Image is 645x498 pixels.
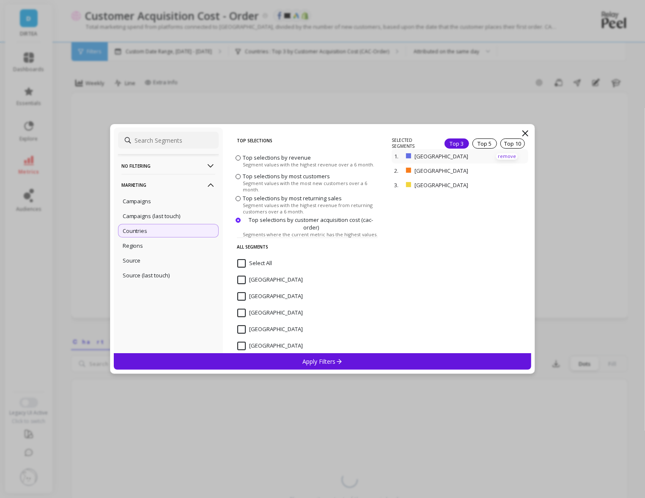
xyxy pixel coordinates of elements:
[237,292,303,301] span: Albania
[237,238,378,256] p: All Segments
[496,153,518,160] p: remove
[123,271,170,279] p: Source (last touch)
[121,155,215,177] p: No filtering
[123,257,141,264] p: Source
[123,212,181,220] p: Campaigns (last touch)
[472,138,497,149] div: Top 5
[500,138,525,149] div: Top 10
[414,152,497,160] p: [GEOGRAPHIC_DATA]
[237,325,303,334] span: Andorra
[243,231,378,238] span: Segments where the current metric has the highest values.
[237,309,303,317] span: Algeria
[237,259,272,268] span: Select All
[445,138,469,149] div: Top 3
[123,197,151,205] p: Campaigns
[237,342,303,350] span: Angola
[243,161,374,168] span: Segment values with the highest revenue over a 6 month.
[392,137,434,149] p: SELECTED SEGMENTS
[243,216,379,231] span: Top selections by customer acquisition cost (cac-order)
[123,242,143,249] p: Regions
[243,180,379,193] span: Segment values with the most new customers over a 6 month.
[118,132,219,149] input: Search Segments
[237,132,378,149] p: Top Selections
[414,167,497,174] p: [GEOGRAPHIC_DATA]
[243,202,379,215] span: Segment values with the highest revenue from returning customers over a 6 month.
[394,181,403,189] p: 3.
[121,174,215,196] p: Marketing
[243,194,342,202] span: Top selections by most returning sales
[237,276,303,284] span: Afghanistan
[123,227,148,235] p: Countries
[394,167,403,174] p: 2.
[414,181,497,189] p: [GEOGRAPHIC_DATA]
[243,154,311,161] span: Top selections by revenue
[243,172,330,180] span: Top selections by most customers
[394,152,403,160] p: 1.
[302,357,343,365] p: Apply Filters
